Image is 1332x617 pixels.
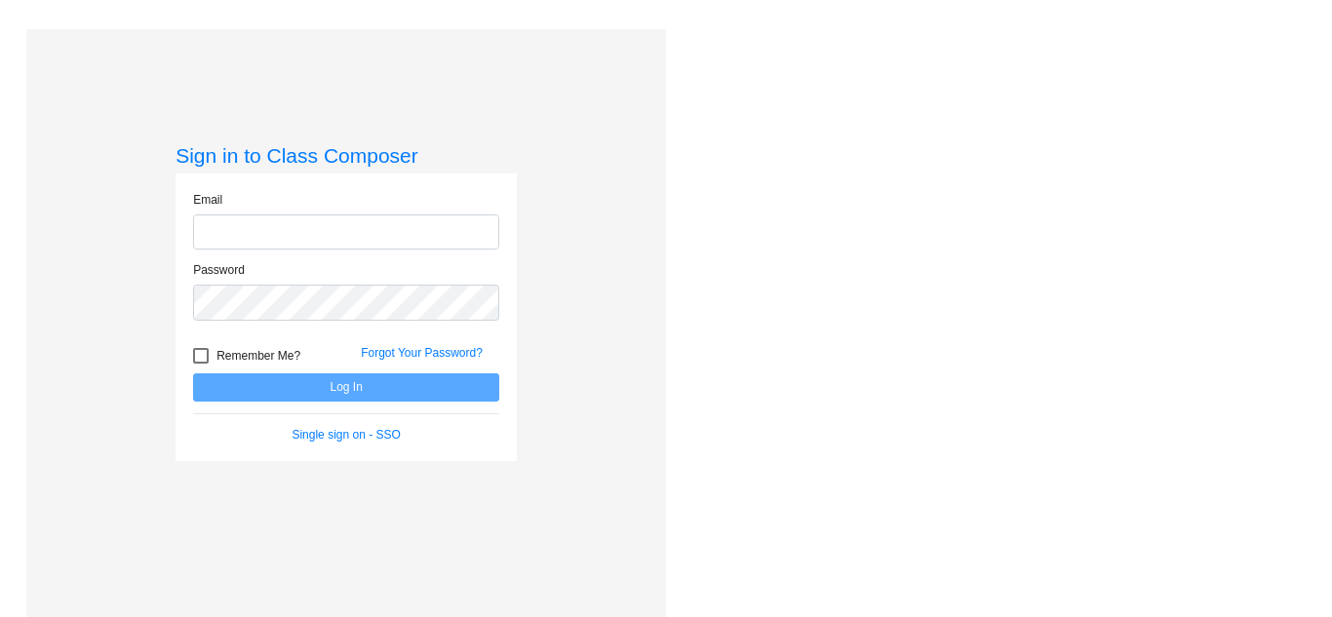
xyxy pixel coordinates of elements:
h3: Sign in to Class Composer [176,143,517,168]
a: Forgot Your Password? [361,346,483,360]
a: Single sign on - SSO [292,428,400,442]
button: Log In [193,373,499,402]
label: Password [193,261,245,279]
span: Remember Me? [216,344,300,367]
label: Email [193,191,222,209]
